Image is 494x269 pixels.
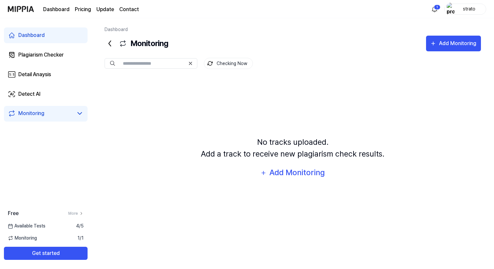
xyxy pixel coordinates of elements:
[207,61,213,66] img: monitoring Icon
[8,223,45,229] span: Available Tests
[4,247,88,260] button: Get started
[18,109,44,117] div: Monitoring
[456,5,482,12] div: strato
[447,3,454,16] img: profile
[68,210,84,216] a: More
[4,67,88,82] a: Detail Anaysis
[75,6,91,13] a: Pricing
[77,235,84,242] span: 1 / 1
[18,51,64,59] div: Plagiarism Checker
[434,5,440,10] div: 1
[4,27,88,43] a: Dashboard
[43,6,70,13] a: Dashboard
[431,5,438,13] img: 알림
[105,27,128,32] a: Dashboard
[269,166,325,179] div: Add Monitoring
[8,210,19,217] span: Free
[204,58,253,69] button: Checking Now
[8,109,73,117] a: Monitoring
[4,86,88,102] a: Detect AI
[18,31,45,39] div: Dashboard
[18,90,41,98] div: Detect AI
[426,36,481,51] button: Add Monitoring
[18,71,51,78] div: Detail Anaysis
[4,47,88,63] a: Plagiarism Checker
[105,36,168,51] div: Monitoring
[444,4,486,15] button: profilestrato
[201,136,385,160] div: No tracks uploaded. Add a track to receive new plagiarism check results.
[429,4,440,14] button: 알림1
[8,235,37,242] span: Monitoring
[96,6,114,13] a: Update
[110,61,115,66] img: Search
[119,6,139,13] a: Contact
[76,223,84,229] span: 4 / 5
[256,165,329,181] button: Add Monitoring
[438,39,477,48] div: Add Monitoring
